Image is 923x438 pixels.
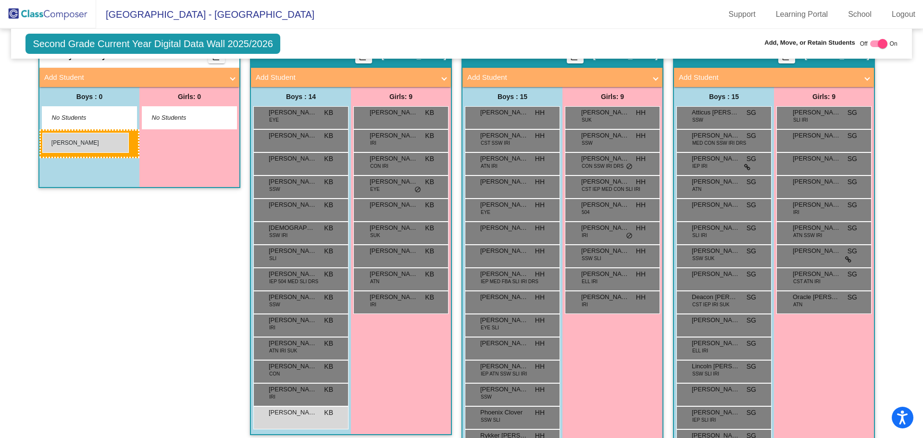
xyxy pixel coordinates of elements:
[425,108,434,118] span: KB
[535,200,545,210] span: HH
[208,49,225,63] button: Print Students Details
[793,200,841,210] span: [PERSON_NAME]
[370,269,418,279] span: [PERSON_NAME]
[324,108,333,118] span: KB
[269,255,276,262] span: SLI
[692,416,716,424] span: IEP SLI IRI
[256,72,435,83] mat-panel-title: Add Student
[793,232,822,239] span: ATN SSW IRI
[535,246,545,256] span: HH
[636,131,646,141] span: HH
[747,292,756,302] span: SG
[480,177,528,187] span: [PERSON_NAME]
[692,139,746,147] span: MED CON SSW IRI DRS
[425,131,434,141] span: KB
[582,139,593,147] span: SSW
[480,154,528,163] span: [PERSON_NAME]
[747,385,756,395] span: SG
[626,232,633,240] span: do_not_disturb_alt
[535,362,545,372] span: HH
[370,232,380,239] span: SUK
[582,209,590,216] span: 504
[692,246,740,256] span: [PERSON_NAME]
[324,200,333,210] span: KB
[692,232,707,239] span: SLI IRI
[414,186,421,194] span: do_not_disturb_alt
[535,131,545,141] span: HH
[370,301,376,308] span: IRI
[535,292,545,302] span: HH
[324,223,333,233] span: KB
[324,338,333,349] span: KB
[692,338,740,348] span: [PERSON_NAME]
[462,68,662,87] mat-expansion-panel-header: Add Student
[692,186,701,193] span: ATN
[39,87,139,106] div: Boys : 0
[535,315,545,325] span: HH
[692,269,740,279] span: [PERSON_NAME]
[324,131,333,141] span: KB
[370,223,418,233] span: [PERSON_NAME]
[581,246,629,256] span: [PERSON_NAME]
[636,108,646,118] span: HH
[152,113,212,123] span: No Students
[890,39,898,48] span: On
[581,177,629,187] span: [PERSON_NAME]
[269,338,317,348] span: [PERSON_NAME]
[370,163,388,170] span: CON IRI
[747,338,756,349] span: SG
[324,269,333,279] span: KB
[535,177,545,187] span: HH
[481,278,538,285] span: IEP MED FBA SLI IRI DRS
[581,292,629,302] span: [PERSON_NAME]
[269,154,317,163] span: [PERSON_NAME]
[562,87,662,106] div: Girls: 9
[324,154,333,164] span: KB
[674,87,774,106] div: Boys : 15
[848,108,857,118] span: SG
[370,292,418,302] span: [PERSON_NAME]
[793,209,799,216] span: IRI
[581,131,629,140] span: [PERSON_NAME]
[747,177,756,187] span: SG
[692,108,740,117] span: Atticus [PERSON_NAME]
[324,292,333,302] span: KB
[768,7,836,22] a: Learning Portal
[425,177,434,187] span: KB
[692,385,740,394] span: [PERSON_NAME]
[636,246,646,256] span: HH
[581,154,629,163] span: [PERSON_NAME]
[535,269,545,279] span: HH
[370,131,418,140] span: [PERSON_NAME]
[467,72,646,83] mat-panel-title: Add Student
[324,362,333,372] span: KB
[269,177,317,187] span: [PERSON_NAME]
[692,362,740,371] span: Lincoln [PERSON_NAME]
[269,108,317,117] span: [PERSON_NAME]
[581,269,629,279] span: [PERSON_NAME]
[269,370,280,377] span: CON
[139,87,239,106] div: Girls: 0
[636,223,646,233] span: HH
[793,301,802,308] span: ATN
[370,200,418,210] span: [PERSON_NAME]
[370,177,418,187] span: [PERSON_NAME]
[481,370,527,377] span: IEP ATN SSW SLI IRI
[793,116,808,124] span: SLI IRI
[269,246,317,256] span: [PERSON_NAME]
[860,39,868,48] span: Off
[581,108,629,117] span: [PERSON_NAME]
[52,113,112,123] span: No Students
[884,7,923,22] a: Logout
[848,223,857,233] span: SG
[269,269,317,279] span: [PERSON_NAME]
[535,385,545,395] span: HH
[535,223,545,233] span: HH
[480,408,528,417] span: Phoenix Clover
[480,385,528,394] span: [PERSON_NAME]
[793,177,841,187] span: [PERSON_NAME]
[692,154,740,163] span: [PERSON_NAME]
[351,87,451,106] div: Girls: 9
[269,362,317,371] span: [PERSON_NAME]
[692,370,719,377] span: SSW SLI IRI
